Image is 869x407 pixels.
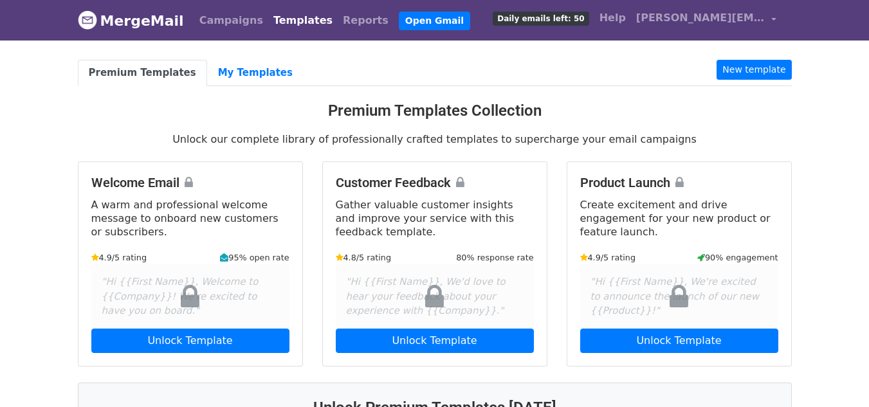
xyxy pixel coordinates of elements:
[336,264,534,329] div: "Hi {{First Name}}, We'd love to hear your feedback about your experience with {{Company}}."
[717,60,791,80] a: New template
[580,175,778,190] h4: Product Launch
[580,198,778,239] p: Create excitement and drive engagement for your new product or feature launch.
[268,8,338,33] a: Templates
[336,198,534,239] p: Gather valuable customer insights and improve your service with this feedback template.
[78,132,792,146] p: Unlock our complete library of professionally crafted templates to supercharge your email campaigns
[220,251,289,264] small: 95% open rate
[78,102,792,120] h3: Premium Templates Collection
[631,5,782,35] a: [PERSON_NAME][EMAIL_ADDRESS][DOMAIN_NAME]
[78,60,207,86] a: Premium Templates
[78,7,184,34] a: MergeMail
[336,251,392,264] small: 4.8/5 rating
[697,251,778,264] small: 90% engagement
[488,5,594,31] a: Daily emails left: 50
[91,264,289,329] div: "Hi {{First Name}}, Welcome to {{Company}}! We're excited to have you on board."
[493,12,589,26] span: Daily emails left: 50
[456,251,533,264] small: 80% response rate
[580,264,778,329] div: "Hi {{First Name}}, We're excited to announce the launch of our new {{Product}}!"
[91,329,289,353] a: Unlock Template
[636,10,765,26] span: [PERSON_NAME][EMAIL_ADDRESS][DOMAIN_NAME]
[580,251,636,264] small: 4.9/5 rating
[594,5,631,31] a: Help
[91,198,289,239] p: A warm and professional welcome message to onboard new customers or subscribers.
[91,175,289,190] h4: Welcome Email
[91,251,147,264] small: 4.9/5 rating
[580,329,778,353] a: Unlock Template
[399,12,470,30] a: Open Gmail
[207,60,304,86] a: My Templates
[338,8,394,33] a: Reports
[194,8,268,33] a: Campaigns
[336,329,534,353] a: Unlock Template
[336,175,534,190] h4: Customer Feedback
[78,10,97,30] img: MergeMail logo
